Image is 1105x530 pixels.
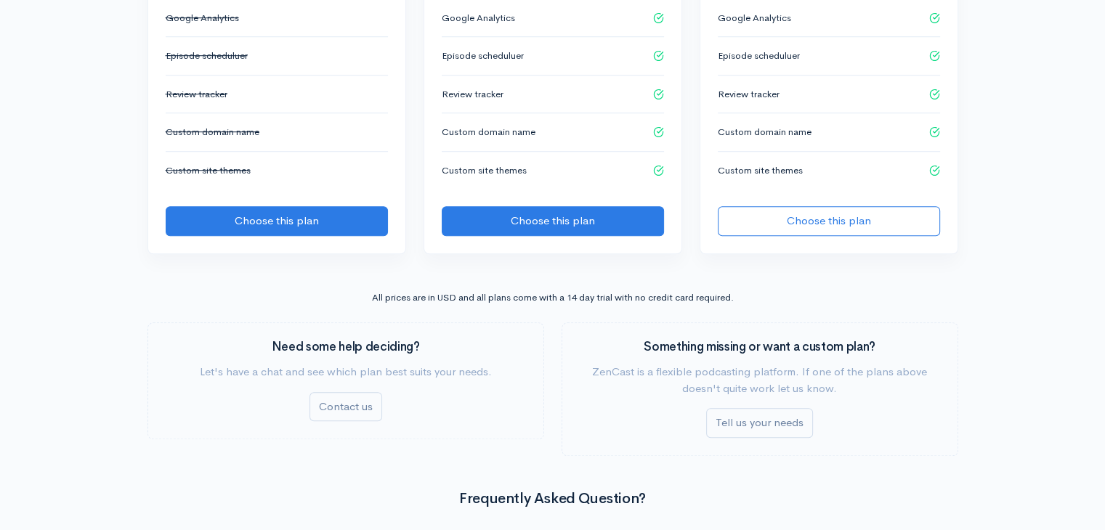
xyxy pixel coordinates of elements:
small: Custom site themes [442,163,527,178]
s: Custom site themes [166,164,251,176]
small: Review tracker [718,87,780,102]
p: ZenCast is a flexible podcasting platform. If one of the plans above doesn't quite work let us know. [580,364,940,396]
a: Contact us [309,392,382,422]
p: Let's have a chat and see which plan best suits your needs. [166,364,526,380]
a: Tell us your needs [706,408,813,438]
button: Choose this plan [166,206,388,236]
small: Episode scheduluer [442,49,524,63]
h3: Need some help deciding? [166,341,526,354]
s: Google Analytics [166,12,239,24]
button: Choose this plan [442,206,664,236]
h2: Frequently Asked Question? [147,491,958,507]
small: Episode scheduluer [718,49,800,63]
s: Episode scheduluer [166,49,248,62]
button: Choose this plan [718,206,940,236]
small: Google Analytics [718,11,791,25]
small: All prices are in USD and all plans come with a 14 day trial with no credit card required. [372,291,734,303]
small: Custom domain name [442,125,535,139]
s: Review tracker [166,88,227,100]
small: Google Analytics [442,11,515,25]
h3: Something missing or want a custom plan? [580,341,940,354]
s: Custom domain name [166,126,259,138]
small: Review tracker [442,87,503,102]
small: Custom site themes [718,163,803,178]
small: Custom domain name [718,125,811,139]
